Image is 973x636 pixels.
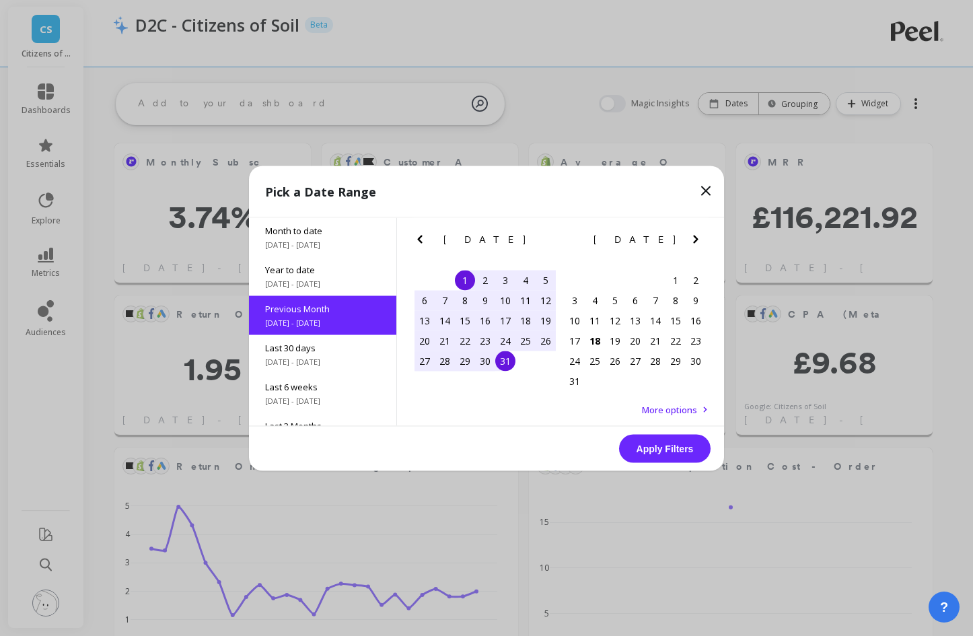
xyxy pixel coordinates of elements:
div: Choose Monday, July 7th, 2025 [435,290,455,310]
div: Choose Tuesday, July 29th, 2025 [455,351,475,371]
div: Choose Wednesday, July 9th, 2025 [475,290,495,310]
div: Choose Thursday, August 7th, 2025 [645,290,665,310]
div: Choose Friday, August 22nd, 2025 [665,330,686,351]
div: Choose Wednesday, August 13th, 2025 [625,310,645,330]
div: Choose Friday, July 11th, 2025 [515,290,536,310]
div: Choose Tuesday, July 1st, 2025 [455,270,475,290]
div: Choose Wednesday, August 6th, 2025 [625,290,645,310]
span: Last 30 days [265,341,380,353]
button: Previous Month [412,231,433,252]
div: Choose Monday, August 11th, 2025 [585,310,605,330]
div: Choose Saturday, August 23rd, 2025 [686,330,706,351]
span: [DATE] - [DATE] [265,317,380,328]
div: month 2025-07 [415,270,556,371]
div: Choose Friday, August 15th, 2025 [665,310,686,330]
div: Choose Sunday, July 13th, 2025 [415,310,435,330]
div: Choose Wednesday, July 16th, 2025 [475,310,495,330]
span: Last 6 weeks [265,380,380,392]
span: [DATE] - [DATE] [265,395,380,406]
div: Choose Sunday, August 31st, 2025 [565,371,585,391]
span: Previous Month [265,302,380,314]
div: Choose Wednesday, July 30th, 2025 [475,351,495,371]
span: [DATE] - [DATE] [265,278,380,289]
span: Month to date [265,224,380,236]
div: Choose Monday, July 14th, 2025 [435,310,455,330]
div: Choose Sunday, August 17th, 2025 [565,330,585,351]
button: Apply Filters [619,434,711,462]
div: Choose Thursday, August 21st, 2025 [645,330,665,351]
div: Choose Sunday, August 24th, 2025 [565,351,585,371]
button: ? [929,592,960,623]
div: Choose Tuesday, August 12th, 2025 [605,310,625,330]
div: Choose Tuesday, July 22nd, 2025 [455,330,475,351]
div: Choose Saturday, July 26th, 2025 [536,330,556,351]
div: Choose Saturday, July 12th, 2025 [536,290,556,310]
div: Choose Wednesday, July 23rd, 2025 [475,330,495,351]
div: Choose Friday, August 8th, 2025 [665,290,686,310]
div: Choose Friday, July 25th, 2025 [515,330,536,351]
div: Choose Saturday, August 9th, 2025 [686,290,706,310]
div: Choose Thursday, July 24th, 2025 [495,330,515,351]
div: Choose Thursday, July 10th, 2025 [495,290,515,310]
div: Choose Tuesday, August 19th, 2025 [605,330,625,351]
span: Last 3 Months [265,419,380,431]
div: Choose Tuesday, July 15th, 2025 [455,310,475,330]
button: Next Month [688,231,709,252]
div: Choose Tuesday, August 5th, 2025 [605,290,625,310]
div: Choose Saturday, August 2nd, 2025 [686,270,706,290]
div: Choose Wednesday, July 2nd, 2025 [475,270,495,290]
div: Choose Thursday, July 31st, 2025 [495,351,515,371]
span: [DATE] [443,234,528,244]
span: Year to date [265,263,380,275]
div: Choose Sunday, July 20th, 2025 [415,330,435,351]
div: Choose Saturday, August 30th, 2025 [686,351,706,371]
span: More options [642,403,697,415]
div: Choose Sunday, July 27th, 2025 [415,351,435,371]
div: Choose Friday, July 18th, 2025 [515,310,536,330]
div: Choose Monday, August 25th, 2025 [585,351,605,371]
div: Choose Saturday, August 16th, 2025 [686,310,706,330]
div: Choose Tuesday, August 26th, 2025 [605,351,625,371]
div: Choose Thursday, July 17th, 2025 [495,310,515,330]
div: Choose Thursday, August 14th, 2025 [645,310,665,330]
div: Choose Monday, August 18th, 2025 [585,330,605,351]
div: Choose Sunday, August 3rd, 2025 [565,290,585,310]
div: Choose Monday, August 4th, 2025 [585,290,605,310]
div: Choose Friday, August 29th, 2025 [665,351,686,371]
span: [DATE] [593,234,678,244]
button: Previous Month [562,231,583,252]
div: Choose Sunday, July 6th, 2025 [415,290,435,310]
div: Choose Friday, August 1st, 2025 [665,270,686,290]
div: Choose Wednesday, August 20th, 2025 [625,330,645,351]
span: [DATE] - [DATE] [265,239,380,250]
div: Choose Saturday, July 19th, 2025 [536,310,556,330]
div: Choose Wednesday, August 27th, 2025 [625,351,645,371]
div: Choose Saturday, July 5th, 2025 [536,270,556,290]
div: Choose Friday, July 4th, 2025 [515,270,536,290]
span: [DATE] - [DATE] [265,356,380,367]
div: Choose Thursday, August 28th, 2025 [645,351,665,371]
div: month 2025-08 [565,270,706,391]
div: Choose Thursday, July 3rd, 2025 [495,270,515,290]
div: Choose Tuesday, July 8th, 2025 [455,290,475,310]
button: Next Month [538,231,559,252]
p: Pick a Date Range [265,182,376,201]
div: Choose Sunday, August 10th, 2025 [565,310,585,330]
span: ? [940,598,948,616]
div: Choose Monday, July 21st, 2025 [435,330,455,351]
div: Choose Monday, July 28th, 2025 [435,351,455,371]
